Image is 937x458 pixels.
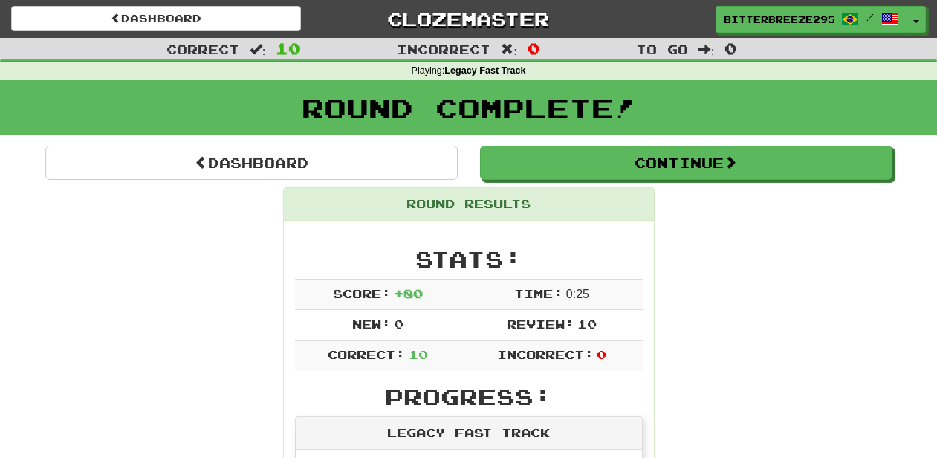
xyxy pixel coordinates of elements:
[276,39,301,57] span: 10
[328,347,405,361] span: Correct:
[295,384,643,409] h2: Progress:
[284,188,654,221] div: Round Results
[497,347,594,361] span: Incorrect:
[698,43,715,56] span: :
[352,317,391,331] span: New:
[514,286,562,300] span: Time:
[296,417,642,450] div: Legacy Fast Track
[566,288,589,300] span: 0 : 25
[409,347,428,361] span: 10
[397,42,490,57] span: Incorrect
[323,6,613,32] a: Clozemaster
[724,39,737,57] span: 0
[507,317,574,331] span: Review:
[480,146,892,180] button: Continue
[636,42,688,57] span: To go
[166,42,239,57] span: Correct
[577,317,597,331] span: 10
[716,6,907,33] a: BitterBreeze2956 /
[394,317,403,331] span: 0
[724,13,834,26] span: BitterBreeze2956
[295,247,643,271] h2: Stats:
[394,286,423,300] span: + 80
[528,39,540,57] span: 0
[866,12,874,22] span: /
[501,43,517,56] span: :
[597,347,606,361] span: 0
[250,43,266,56] span: :
[45,146,458,180] a: Dashboard
[11,6,301,31] a: Dashboard
[333,286,391,300] span: Score:
[444,65,525,76] strong: Legacy Fast Track
[5,93,932,123] h1: Round Complete!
